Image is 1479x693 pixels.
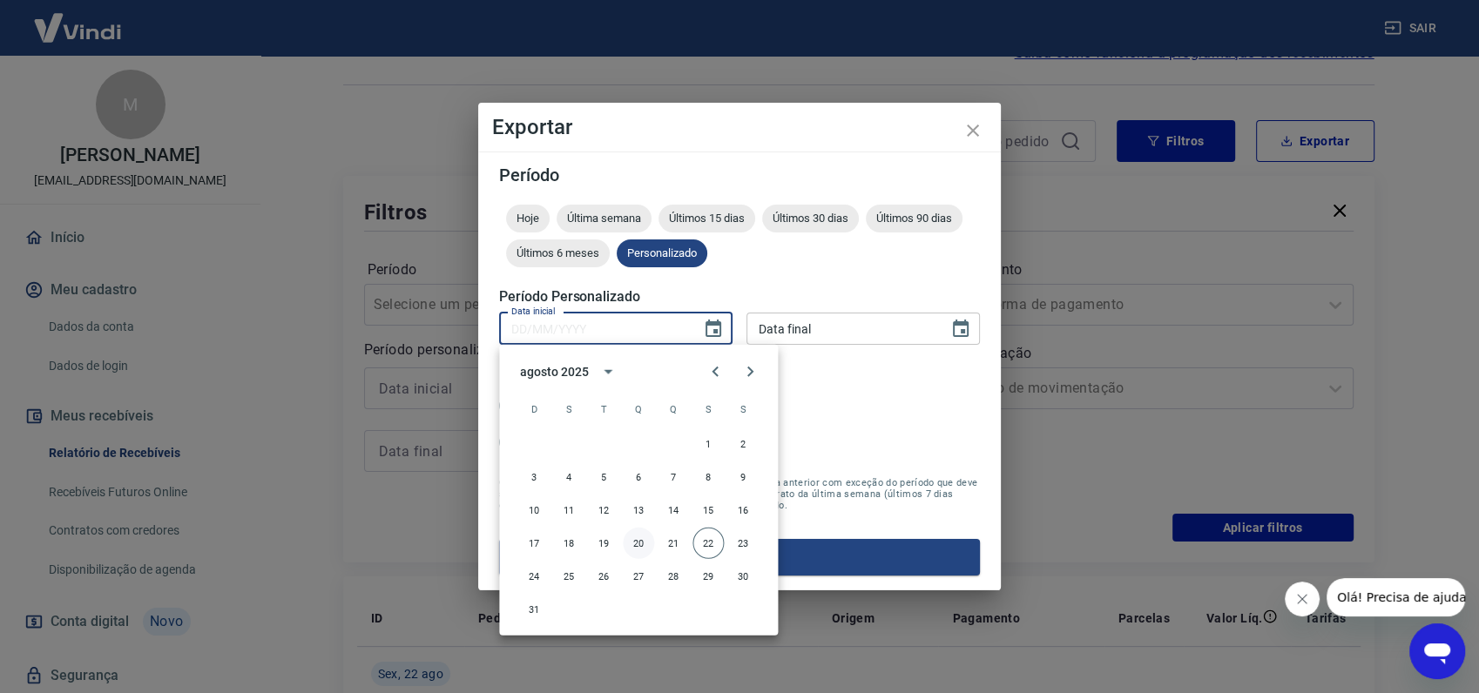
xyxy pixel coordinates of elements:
[727,428,759,460] button: 2
[499,288,980,306] h5: Período Personalizado
[588,561,619,592] button: 26
[623,528,654,559] button: 20
[506,239,610,267] div: Últimos 6 meses
[518,561,550,592] button: 24
[623,495,654,526] button: 13
[518,461,550,493] button: 3
[733,354,767,389] button: Next month
[511,305,556,318] label: Data inicial
[623,461,654,493] button: 6
[692,428,724,460] button: 1
[943,312,978,346] button: Choose date
[588,461,619,493] button: 5
[952,110,994,151] button: close
[658,205,755,232] div: Últimos 15 dias
[1285,582,1320,616] iframe: Fechar mensagem
[762,212,859,225] span: Últimos 30 dias
[623,392,654,427] span: quarta-feira
[727,495,759,526] button: 16
[518,528,550,559] button: 17
[658,561,689,592] button: 28
[623,561,654,592] button: 27
[617,246,707,259] span: Personalizado
[1409,623,1465,679] iframe: Botão para abrir a janela de mensagens
[594,357,624,387] button: calendar view is open, switch to year view
[658,461,689,493] button: 7
[617,239,707,267] div: Personalizado
[588,528,619,559] button: 19
[557,212,652,225] span: Última semana
[696,312,731,346] button: Choose date
[866,212,962,225] span: Últimos 90 dias
[499,166,980,184] h5: Período
[588,392,619,427] span: terça-feira
[499,313,689,345] input: DD/MM/YYYY
[727,461,759,493] button: 9
[553,392,584,427] span: segunda-feira
[698,354,733,389] button: Previous month
[553,561,584,592] button: 25
[692,528,724,559] button: 22
[727,528,759,559] button: 23
[518,495,550,526] button: 10
[692,495,724,526] button: 15
[506,246,610,259] span: Últimos 6 meses
[692,392,724,427] span: sexta-feira
[492,117,987,138] h4: Exportar
[518,392,550,427] span: domingo
[866,205,962,232] div: Últimos 90 dias
[727,561,759,592] button: 30
[658,528,689,559] button: 21
[506,205,550,232] div: Hoje
[746,313,936,345] input: DD/MM/YYYY
[658,392,689,427] span: quinta-feira
[553,461,584,493] button: 4
[520,362,588,380] div: agosto 2025
[692,461,724,493] button: 8
[727,392,759,427] span: sábado
[518,594,550,625] button: 31
[506,212,550,225] span: Hoje
[692,561,724,592] button: 29
[762,205,859,232] div: Últimos 30 dias
[557,205,652,232] div: Última semana
[1327,578,1465,616] iframe: Mensagem da empresa
[658,212,755,225] span: Últimos 15 dias
[553,528,584,559] button: 18
[588,495,619,526] button: 12
[553,495,584,526] button: 11
[658,495,689,526] button: 14
[10,12,146,26] span: Olá! Precisa de ajuda?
